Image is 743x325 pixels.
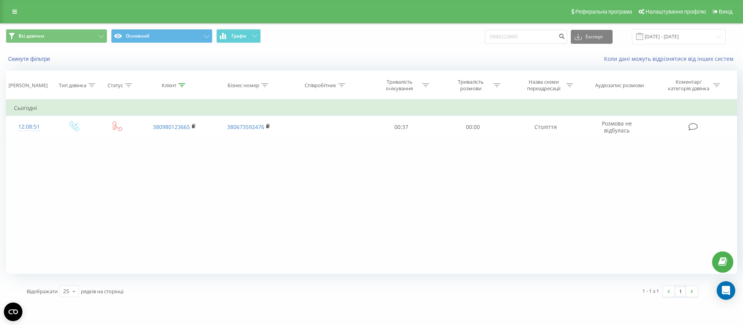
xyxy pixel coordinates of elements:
[227,123,264,131] a: 380673592476
[595,82,644,89] div: Аудіозапис розмови
[305,82,336,89] div: Співробітник
[9,82,48,89] div: [PERSON_NAME]
[719,9,733,15] span: Вихід
[602,120,632,134] span: Розмова не відбулась
[231,33,247,39] span: Графік
[6,29,107,43] button: Всі дзвінки
[575,9,632,15] span: Реферальна програма
[450,79,491,92] div: Тривалість розмови
[81,288,123,295] span: рядків на сторінці
[63,287,69,295] div: 25
[485,30,567,44] input: Пошук за номером
[59,82,86,89] div: Тип дзвінка
[14,119,44,134] div: 12:08:51
[437,116,508,138] td: 00:00
[6,55,54,62] button: Скинути фільтри
[717,281,735,300] div: Open Intercom Messenger
[216,29,261,43] button: Графік
[571,30,613,44] button: Експорт
[366,116,437,138] td: 00:37
[19,33,44,39] span: Всі дзвінки
[508,116,583,138] td: Століття
[604,55,737,62] a: Коли дані можуть відрізнятися вiд інших систем
[642,287,659,295] div: 1 - 1 з 1
[228,82,259,89] div: Бізнес номер
[645,9,706,15] span: Налаштування профілю
[379,79,420,92] div: Тривалість очікування
[111,29,212,43] button: Основний
[4,303,22,321] button: Open CMP widget
[523,79,564,92] div: Назва схеми переадресації
[162,82,176,89] div: Клієнт
[675,286,686,297] a: 1
[153,123,190,131] a: 380980123665
[666,79,711,92] div: Коментар/категорія дзвінка
[6,100,737,116] td: Сьогодні
[27,288,58,295] span: Відображати
[108,82,123,89] div: Статус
